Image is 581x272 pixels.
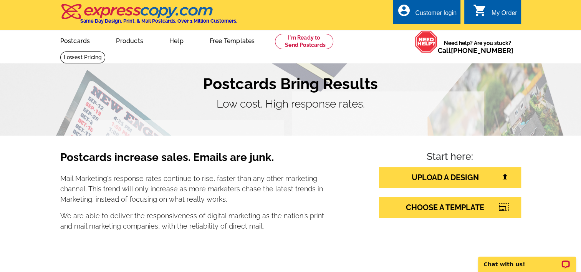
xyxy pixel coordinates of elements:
[379,197,521,218] a: CHOOSE A TEMPLATE
[415,30,438,53] img: help
[60,173,324,204] p: Mail Marketing's response rates continue to rise, faster than any other marketing channel. This t...
[60,9,237,24] a: Same Day Design, Print, & Mail Postcards. Over 1 Million Customers.
[438,46,513,55] span: Call
[415,10,457,20] div: Customer login
[473,248,581,272] iframe: LiveChat chat widget
[60,96,521,112] p: Low cost. High response rates.
[60,75,521,93] h1: Postcards Bring Results
[60,151,324,170] h3: Postcards increase sales. Emails are junk.
[438,39,517,55] span: Need help? Are you stuck?
[197,31,267,49] a: Free Templates
[157,31,196,49] a: Help
[397,8,457,18] a: account_circle Customer login
[473,3,487,17] i: shopping_cart
[379,151,521,164] h4: Start here:
[60,211,324,231] p: We are able to deliver the responsiveness of digital marketing as the nation's print and mail mar...
[80,18,237,24] h4: Same Day Design, Print, & Mail Postcards. Over 1 Million Customers.
[473,8,517,18] a: shopping_cart My Order
[48,31,103,49] a: Postcards
[492,10,517,20] div: My Order
[104,31,156,49] a: Products
[397,3,411,17] i: account_circle
[451,46,513,55] a: [PHONE_NUMBER]
[379,167,521,188] a: UPLOAD A DESIGN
